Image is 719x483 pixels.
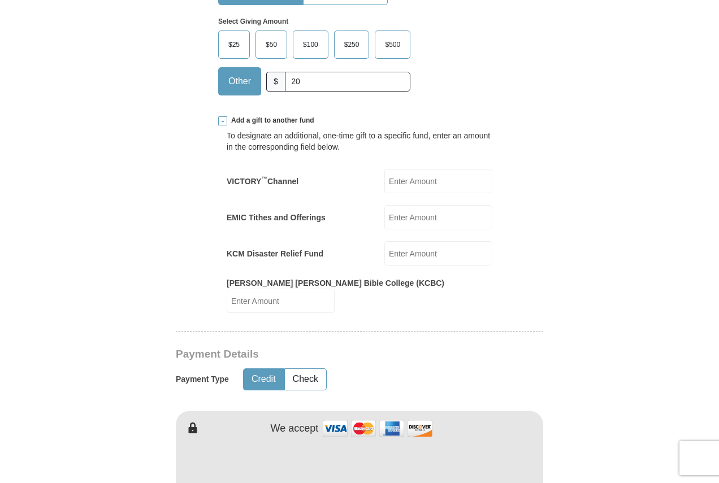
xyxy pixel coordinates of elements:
h5: Payment Type [176,375,229,384]
label: VICTORY Channel [227,176,298,187]
span: Add a gift to another fund [227,116,314,125]
strong: Select Giving Amount [218,18,288,25]
span: $500 [379,36,406,53]
span: $250 [339,36,365,53]
h4: We accept [271,423,319,435]
span: $100 [297,36,324,53]
label: EMIC Tithes and Offerings [227,212,326,223]
label: [PERSON_NAME] [PERSON_NAME] Bible College (KCBC) [227,277,444,289]
button: Check [285,369,326,390]
label: KCM Disaster Relief Fund [227,248,323,259]
sup: ™ [261,175,267,182]
button: Credit [244,369,284,390]
span: $ [266,72,285,92]
span: $50 [260,36,283,53]
input: Enter Amount [227,289,335,313]
input: Enter Amount [384,205,492,229]
input: Enter Amount [384,169,492,193]
input: Other Amount [285,72,410,92]
span: $25 [223,36,245,53]
h3: Payment Details [176,348,464,361]
div: To designate an additional, one-time gift to a specific fund, enter an amount in the correspondin... [227,130,492,153]
img: credit cards accepted [321,416,434,441]
span: Other [223,73,257,90]
input: Enter Amount [384,241,492,266]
